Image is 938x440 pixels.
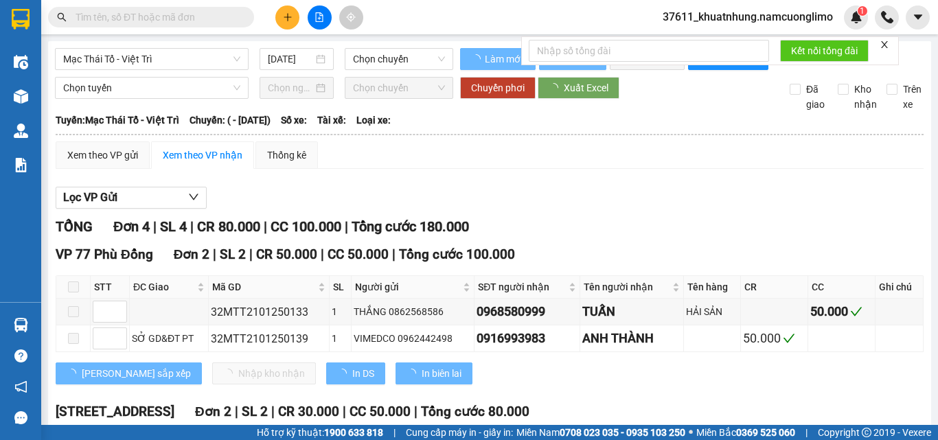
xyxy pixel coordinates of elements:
[278,404,339,419] span: CR 30.000
[353,78,445,98] span: Chọn chuyến
[132,331,206,346] div: SỞ GD&ĐT PT
[407,369,422,378] span: loading
[257,425,383,440] span: Hỗ trợ kỹ thuật:
[91,276,130,299] th: STT
[478,279,566,294] span: SĐT người nhận
[242,404,268,419] span: SL 2
[912,11,924,23] span: caret-down
[188,192,199,202] span: down
[474,299,580,325] td: 0968580999
[190,218,194,235] span: |
[880,40,889,49] span: close
[876,276,924,299] th: Ghi chú
[849,82,882,112] span: Kho nhận
[881,11,893,23] img: phone-icon
[213,246,216,262] span: |
[153,218,157,235] span: |
[56,246,153,262] span: VP 77 Phù Đổng
[791,43,858,58] span: Kết nối tổng đài
[133,279,194,294] span: ĐC Giao
[858,6,867,16] sup: 1
[14,55,28,69] img: warehouse-icon
[326,362,385,384] button: In DS
[56,115,179,126] b: Tuyến: Mạc Thái Tổ - Việt Trì
[264,218,267,235] span: |
[332,304,349,319] div: 1
[862,428,871,437] span: copyright
[696,425,795,440] span: Miền Bắc
[76,10,238,25] input: Tìm tên, số ĐT hoặc mã đơn
[392,246,396,262] span: |
[330,276,352,299] th: SL
[160,218,187,235] span: SL 4
[14,411,27,424] span: message
[308,5,332,30] button: file-add
[805,425,808,440] span: |
[14,158,28,172] img: solution-icon
[485,51,525,67] span: Làm mới
[314,12,324,22] span: file-add
[422,366,461,381] span: In biên lai
[580,299,683,325] td: TUẤN
[399,246,515,262] span: Tổng cước 100.000
[67,369,82,378] span: loading
[14,89,28,104] img: warehouse-icon
[652,8,844,25] span: 37611_khuatnhung.namcuonglimo
[460,77,536,99] button: Chuyển phơi
[808,276,876,299] th: CC
[212,279,315,294] span: Mã GD
[460,48,536,70] button: Làm mới
[57,12,67,22] span: search
[235,404,238,419] span: |
[271,404,275,419] span: |
[212,362,316,384] button: Nhập kho nhận
[743,329,805,348] div: 50.000
[195,404,231,419] span: Đơn 2
[850,11,862,23] img: icon-new-feature
[352,366,374,381] span: In DS
[174,246,210,262] span: Đơn 2
[256,246,317,262] span: CR 50.000
[906,5,930,30] button: caret-down
[352,218,469,235] span: Tổng cước 180.000
[354,331,472,346] div: VIMEDCO 0962442498
[343,404,346,419] span: |
[860,6,865,16] span: 1
[529,40,769,62] input: Nhập số tổng đài
[63,189,117,206] span: Lọc VP Gửi
[249,246,253,262] span: |
[268,80,313,95] input: Chọn ngày
[56,362,202,384] button: [PERSON_NAME] sắp xếp
[14,124,28,138] img: warehouse-icon
[56,187,207,209] button: Lọc VP Gửi
[220,246,246,262] span: SL 2
[477,302,577,321] div: 0968580999
[14,349,27,362] span: question-circle
[56,404,174,419] span: [STREET_ADDRESS]
[421,404,529,419] span: Tổng cước 80.000
[321,246,324,262] span: |
[897,82,927,112] span: Trên xe
[209,325,330,352] td: 32MTT2101250139
[780,40,869,62] button: Kết nối tổng đài
[337,369,352,378] span: loading
[582,302,680,321] div: TUẤN
[560,427,685,438] strong: 0708 023 035 - 0935 103 250
[414,404,417,419] span: |
[211,303,327,321] div: 32MTT2101250133
[197,218,260,235] span: CR 80.000
[268,51,313,67] input: 13/08/2025
[353,49,445,69] span: Chọn chuyến
[538,77,619,99] button: Xuất Excel
[406,425,513,440] span: Cung cấp máy in - giấy in:
[63,49,240,69] span: Mạc Thái Tổ - Việt Trì
[350,404,411,419] span: CC 50.000
[686,304,738,319] div: HẢI SẢN
[393,425,396,440] span: |
[113,218,150,235] span: Đơn 4
[317,113,346,128] span: Tài xế:
[471,54,483,64] span: loading
[332,331,349,346] div: 1
[741,276,808,299] th: CR
[549,83,564,93] span: loading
